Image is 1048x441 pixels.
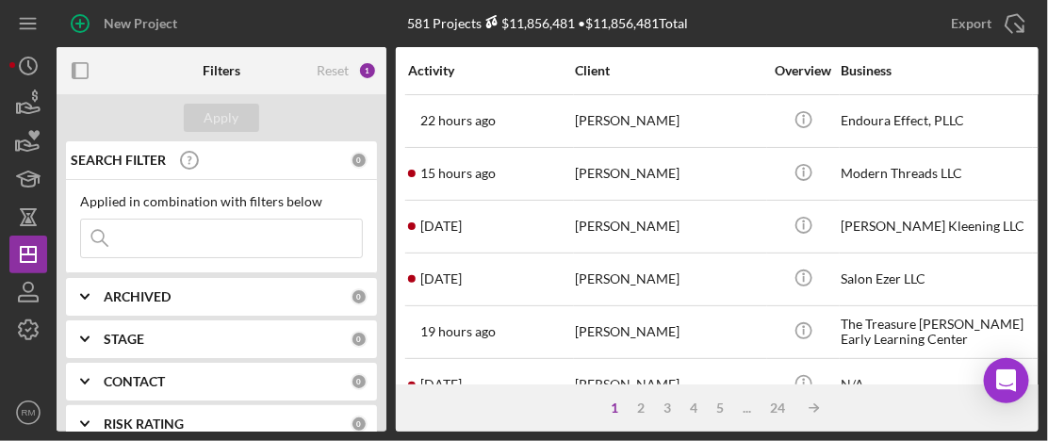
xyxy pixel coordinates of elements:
[57,5,196,42] button: New Project
[575,254,763,304] div: [PERSON_NAME]
[358,61,377,80] div: 1
[71,153,166,168] b: SEARCH FILTER
[841,149,1029,199] div: Modern Threads LLC
[575,63,763,78] div: Client
[841,360,1029,410] div: N/A
[984,358,1029,403] div: Open Intercom Messenger
[80,194,363,209] div: Applied in combination with filters below
[575,360,763,410] div: [PERSON_NAME]
[602,400,629,416] div: 1
[655,400,681,416] div: 3
[351,373,368,390] div: 0
[681,400,708,416] div: 4
[575,96,763,146] div: [PERSON_NAME]
[575,307,763,357] div: [PERSON_NAME]
[734,400,761,416] div: ...
[22,408,36,418] text: RM
[708,400,734,416] div: 5
[104,5,177,42] div: New Project
[420,113,496,128] time: 2025-09-08 17:01
[351,152,368,169] div: 0
[104,416,184,432] b: RISK RATING
[351,416,368,433] div: 0
[841,202,1029,252] div: [PERSON_NAME] Kleening LLC
[104,332,144,347] b: STAGE
[841,63,1029,78] div: Business
[351,331,368,348] div: 0
[407,15,688,31] div: 581 Projects • $11,856,481 Total
[575,149,763,199] div: [PERSON_NAME]
[420,271,462,286] time: 2025-09-04 22:10
[482,15,575,31] div: $11,856,481
[841,96,1029,146] div: Endoura Effect, PLLC
[420,166,496,181] time: 2025-09-08 23:13
[351,288,368,305] div: 0
[768,63,839,78] div: Overview
[205,104,239,132] div: Apply
[104,374,165,389] b: CONTACT
[841,254,1029,304] div: Salon Ezer LLC
[420,324,496,339] time: 2025-09-08 19:47
[575,202,763,252] div: [PERSON_NAME]
[317,63,349,78] div: Reset
[951,5,991,42] div: Export
[932,5,1039,42] button: Export
[9,394,47,432] button: RM
[420,219,462,234] time: 2025-09-05 14:21
[420,377,462,392] time: 2025-09-04 10:24
[408,63,573,78] div: Activity
[104,289,171,304] b: ARCHIVED
[629,400,655,416] div: 2
[841,307,1029,357] div: The Treasure [PERSON_NAME] Early Learning Center
[761,400,795,416] div: 24
[184,104,259,132] button: Apply
[203,63,240,78] b: Filters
